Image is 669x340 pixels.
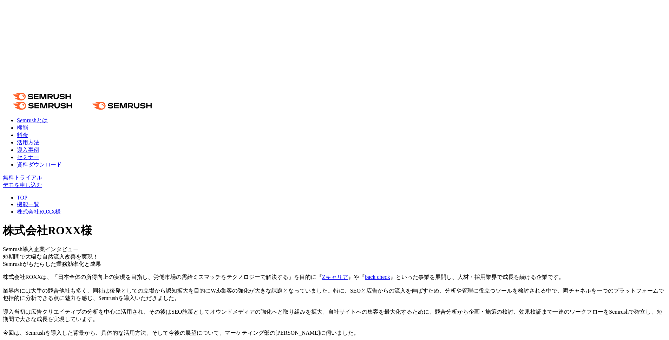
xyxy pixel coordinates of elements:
[3,253,666,268] div: 短期間で大幅な自然流入改善を実現！ Semrushがもたらした業務効率化と成果
[3,246,666,253] div: Semrush導入企業インタビュー
[17,154,39,160] a: セミナー
[17,162,62,168] a: 資料ダウンロード
[17,195,27,201] a: TOP
[17,132,28,138] a: 料金
[322,274,348,280] a: Zキャリア
[17,209,61,215] a: 株式会社ROXX様
[3,223,666,238] h1: 株式会社ROXX様
[17,125,28,131] a: 機能
[3,182,42,188] a: デモを申し込む
[3,175,42,181] a: 無料トライアル
[17,147,39,153] a: 導入事例
[365,274,390,280] a: back check
[17,117,48,123] a: Semrushとは
[17,201,39,207] a: 機能一覧
[17,139,39,145] a: 活用方法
